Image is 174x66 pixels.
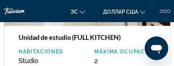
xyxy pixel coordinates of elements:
[19,33,163,41] h3: Unidad de estudio (FULL KITCHEN)
[94,49,163,55] p: Máxima ocupacion
[99,6,149,17] button: Изменить валюту
[19,49,87,55] p: Habitaciones
[94,57,98,65] span: 2
[145,37,168,60] iframe: Кнопка запуска окна обмена сообщениями
[67,6,88,17] button: Изменить язык
[71,9,78,15] font: эс
[19,57,38,65] span: Studio
[103,9,138,15] font: доллар США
